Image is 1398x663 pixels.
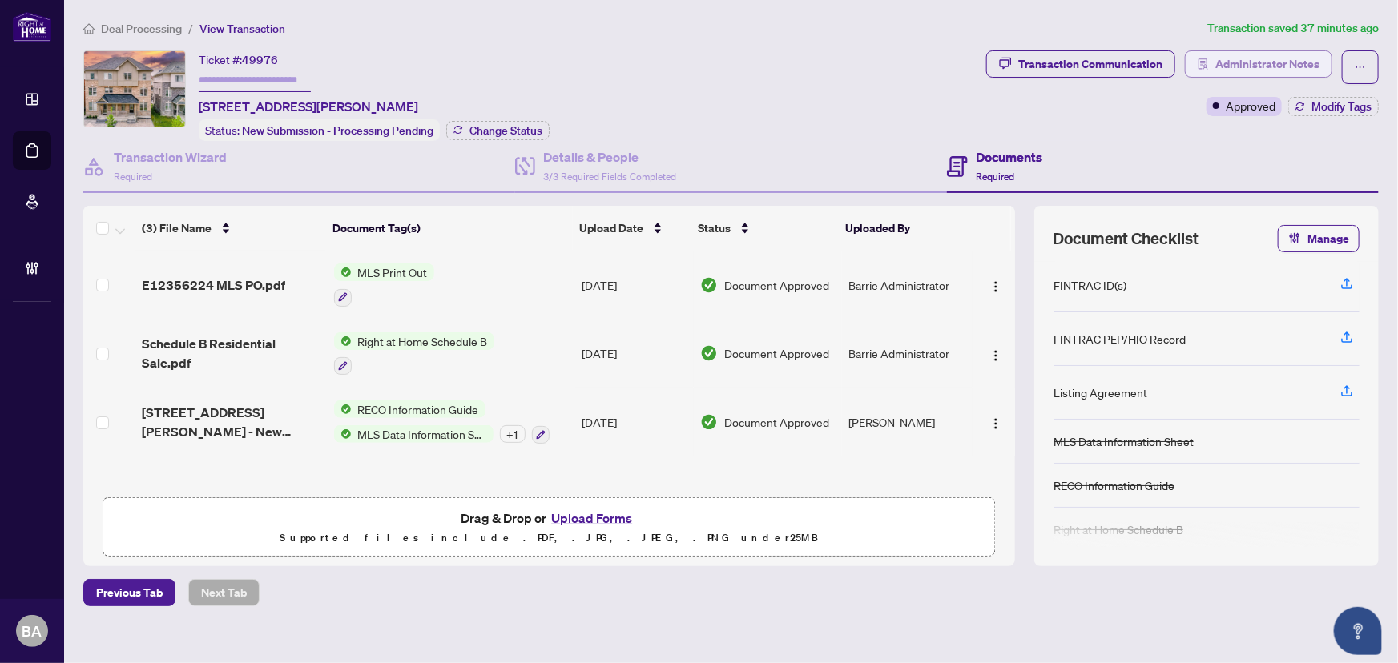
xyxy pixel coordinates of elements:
h4: Transaction Wizard [114,147,227,167]
span: E12356224 MLS PO.pdf [142,275,285,295]
th: Uploaded By [839,206,969,251]
span: Right at Home Schedule B [352,332,494,350]
span: New Submission - Processing Pending [242,123,433,138]
th: Document Tag(s) [326,206,573,251]
span: BA [22,620,42,642]
button: Modify Tags [1288,97,1379,116]
th: Upload Date [573,206,691,251]
img: Status Icon [334,400,352,418]
span: (3) File Name [142,219,212,237]
button: Manage [1278,225,1360,252]
span: Document Approved [724,276,829,294]
button: Logo [983,409,1009,435]
button: Previous Tab [83,579,175,606]
span: RECO Information Guide [352,400,485,418]
span: Required [114,171,152,183]
div: + 1 [500,425,526,443]
span: Status [698,219,731,237]
img: Status Icon [334,425,352,443]
span: MLS Print Out [352,263,434,281]
span: Upload Date [579,219,643,237]
div: FINTRAC ID(s) [1054,276,1126,294]
span: MLS Data Information Sheet [352,425,494,443]
td: Barrie Administrator [842,319,973,388]
img: Logo [989,417,1002,430]
img: Document Status [700,344,718,362]
div: Status: [199,119,440,141]
li: / [188,19,193,38]
span: Drag & Drop or [461,508,637,528]
span: 3/3 Required Fields Completed [543,171,676,183]
button: Logo [983,272,1009,298]
article: Transaction saved 37 minutes ago [1207,19,1379,38]
span: View Transaction [199,22,285,36]
div: Transaction Communication [1018,51,1162,77]
span: ellipsis [1355,62,1366,73]
span: Document Approved [724,344,829,362]
td: [PERSON_NAME] [842,388,973,456]
button: Status IconRight at Home Schedule B [334,332,494,376]
img: Document Status [700,276,718,294]
td: [DATE] [575,388,694,456]
button: Transaction Communication [986,50,1175,78]
img: Logo [989,280,1002,293]
span: Administrator Notes [1215,51,1319,77]
span: [STREET_ADDRESS][PERSON_NAME] - New Listing 929000.pdf [142,403,320,441]
button: Open asap [1334,607,1382,655]
span: Modify Tags [1311,101,1372,112]
span: Document Checklist [1054,227,1199,250]
h4: Details & People [543,147,676,167]
span: home [83,23,95,34]
button: Status IconMLS Print Out [334,263,434,307]
button: Administrator Notes [1185,50,1332,78]
div: FINTRAC PEP/HIO Record [1054,330,1186,348]
div: MLS Data Information Sheet [1054,432,1194,450]
button: Status IconRECO Information GuideStatus IconMLS Data Information Sheet+1 [334,400,550,444]
span: Required [976,171,1014,183]
img: Document Status [700,413,718,431]
img: Status Icon [334,332,352,350]
p: Supported files include .PDF, .JPG, .JPEG, .PNG under 25 MB [113,528,985,548]
td: [DATE] [575,319,694,388]
button: Upload Forms [546,508,637,528]
span: Change Status [469,125,542,136]
span: Approved [1226,97,1275,115]
img: IMG-E12356224_1.jpg [84,51,185,127]
th: (3) File Name [135,206,326,251]
span: Deal Processing [101,22,182,36]
div: Listing Agreement [1054,384,1147,401]
img: Status Icon [334,263,352,281]
td: Barrie Administrator [842,251,973,319]
button: Logo [983,340,1009,366]
span: Manage [1307,226,1349,251]
img: logo [13,12,51,42]
span: solution [1198,58,1209,70]
td: [DATE] [575,251,694,319]
span: Document Approved [724,413,829,431]
h4: Documents [976,147,1042,167]
div: Ticket #: [199,50,278,69]
span: Drag & Drop orUpload FormsSupported files include .PDF, .JPG, .JPEG, .PNG under25MB [103,498,995,557]
th: Status [691,206,839,251]
span: 49976 [242,53,278,67]
span: Previous Tab [96,580,163,605]
button: Change Status [446,121,550,140]
button: Next Tab [188,579,260,606]
div: RECO Information Guide [1054,476,1174,494]
span: Schedule B Residential Sale.pdf [142,334,320,372]
div: Right at Home Schedule B [1054,520,1183,538]
span: [STREET_ADDRESS][PERSON_NAME] [199,97,418,116]
img: Logo [989,349,1002,362]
